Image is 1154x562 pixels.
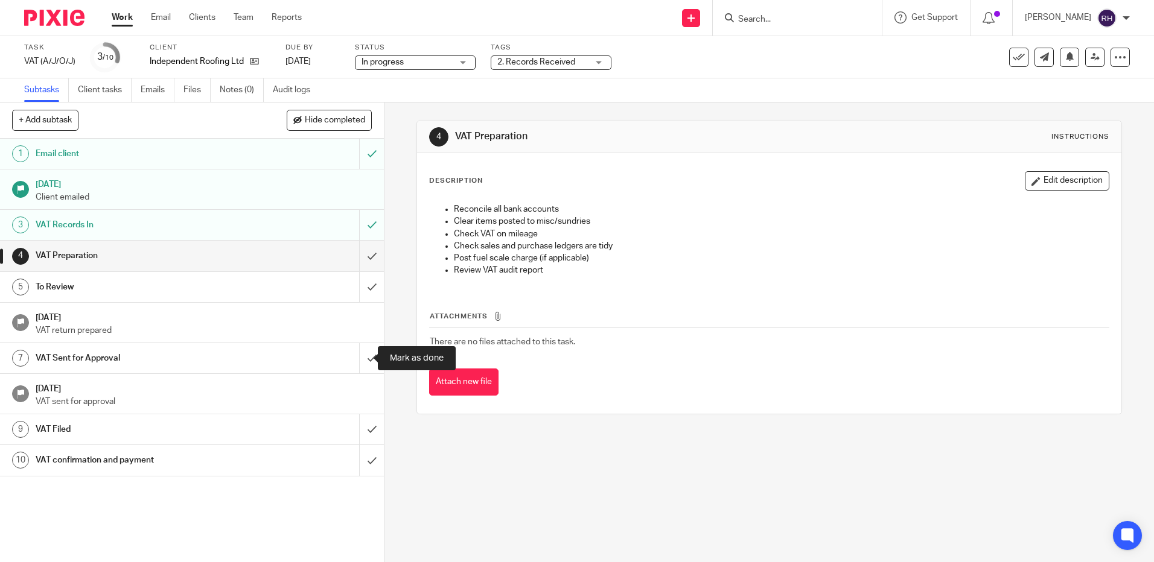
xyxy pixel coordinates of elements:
h1: [DATE] [36,380,372,395]
span: There are no files attached to this task. [430,338,575,346]
div: 1 [12,145,29,162]
h1: VAT Preparation [36,247,243,265]
h1: Email client [36,145,243,163]
label: Due by [285,43,340,52]
span: Attachments [430,313,488,320]
h1: VAT Filed [36,420,243,438]
p: VAT return prepared [36,324,372,336]
div: VAT (A/J/O/J) [24,55,75,68]
h1: VAT confirmation and payment [36,451,243,469]
a: Audit logs [273,78,319,102]
small: /10 [103,54,113,61]
span: [DATE] [285,57,311,66]
p: Check VAT on mileage [454,228,1108,240]
label: Tags [491,43,611,52]
p: Clear items posted to misc/sundries [454,215,1108,227]
p: Check sales and purchase ledgers are tidy [454,240,1108,252]
img: Pixie [24,10,84,26]
a: Notes (0) [220,78,264,102]
div: 7 [12,350,29,367]
label: Task [24,43,75,52]
p: Reconcile all bank accounts [454,203,1108,215]
div: 5 [12,279,29,295]
span: 2. Records Received [497,58,575,66]
p: Post fuel scale charge (if applicable) [454,252,1108,264]
button: Attach new file [429,368,499,396]
h1: VAT Preparation [455,130,795,143]
p: Review VAT audit report [454,264,1108,276]
img: svg%3E [1097,8,1117,28]
h1: [DATE] [36,175,372,191]
h1: [DATE] [36,309,372,324]
h1: VAT Sent for Approval [36,349,243,367]
a: Team [234,11,253,24]
div: Instructions [1051,132,1109,142]
span: Hide completed [305,116,365,125]
a: Work [112,11,133,24]
p: [PERSON_NAME] [1025,11,1091,24]
label: Status [355,43,476,52]
a: Clients [189,11,215,24]
div: 4 [12,248,29,265]
p: Client emailed [36,191,372,203]
a: Emails [141,78,174,102]
p: VAT sent for approval [36,396,372,408]
div: 10 [12,452,29,469]
h1: VAT Records In [36,216,243,234]
a: Reports [272,11,302,24]
h1: To Review [36,278,243,296]
a: Email [151,11,171,24]
div: 3 [12,216,29,233]
p: Independent Roofing Ltd [150,55,244,68]
input: Search [737,14,846,25]
div: 9 [12,421,29,438]
span: Get Support [911,13,958,22]
a: Subtasks [24,78,69,102]
button: Edit description [1025,171,1109,191]
a: Client tasks [78,78,132,102]
button: + Add subtask [12,110,78,130]
a: Files [183,78,211,102]
button: Hide completed [287,110,372,130]
div: 3 [97,50,113,64]
span: In progress [362,58,404,66]
label: Client [150,43,270,52]
p: Description [429,176,483,186]
div: 4 [429,127,448,147]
